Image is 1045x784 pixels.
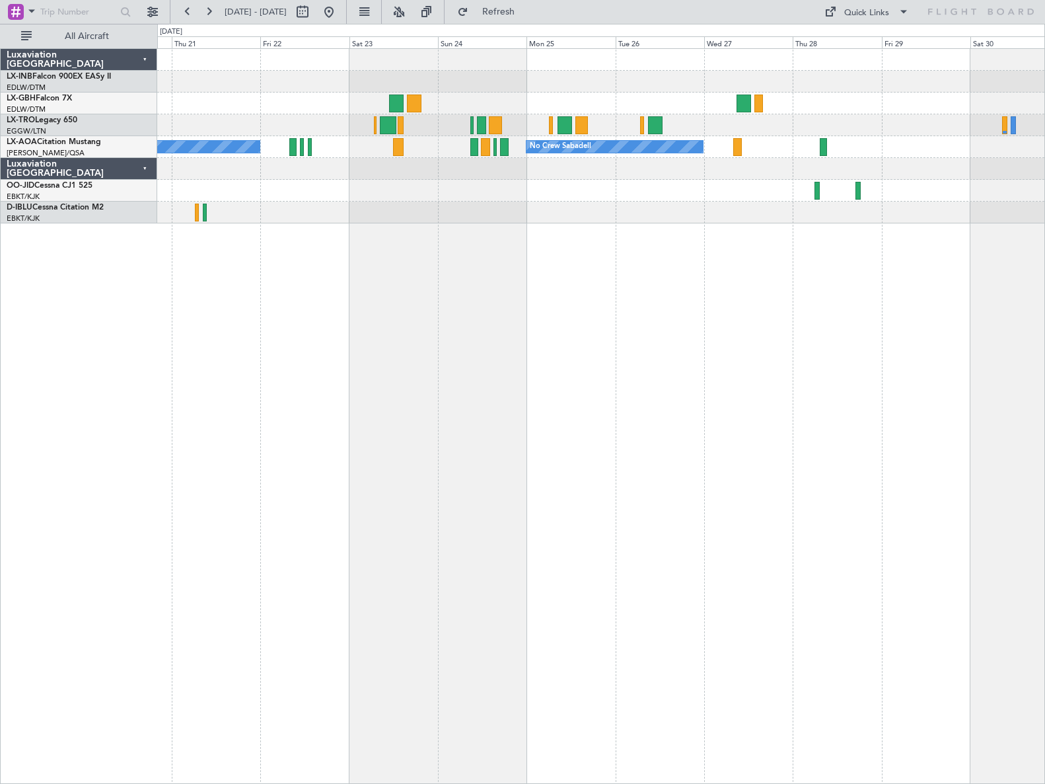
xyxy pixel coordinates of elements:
[7,138,37,146] span: LX-AOA
[7,95,72,102] a: LX-GBHFalcon 7X
[160,26,182,38] div: [DATE]
[7,138,101,146] a: LX-AOACitation Mustang
[882,36,970,48] div: Fri 29
[818,1,916,22] button: Quick Links
[172,36,260,48] div: Thu 21
[7,116,35,124] span: LX-TRO
[7,182,34,190] span: OO-JID
[225,6,287,18] span: [DATE] - [DATE]
[7,214,40,223] a: EBKT/KJK
[616,36,704,48] div: Tue 26
[526,36,615,48] div: Mon 25
[7,126,46,136] a: EGGW/LTN
[260,36,349,48] div: Fri 22
[844,7,889,20] div: Quick Links
[7,116,77,124] a: LX-TROLegacy 650
[530,137,591,157] div: No Crew Sabadell
[7,148,85,158] a: [PERSON_NAME]/QSA
[7,73,32,81] span: LX-INB
[7,192,40,202] a: EBKT/KJK
[7,73,111,81] a: LX-INBFalcon 900EX EASy II
[7,104,46,114] a: EDLW/DTM
[7,182,92,190] a: OO-JIDCessna CJ1 525
[15,26,143,47] button: All Aircraft
[704,36,793,48] div: Wed 27
[40,2,116,22] input: Trip Number
[451,1,530,22] button: Refresh
[7,95,36,102] span: LX-GBH
[349,36,438,48] div: Sat 23
[471,7,526,17] span: Refresh
[7,204,32,212] span: D-IBLU
[7,204,104,212] a: D-IBLUCessna Citation M2
[438,36,526,48] div: Sun 24
[34,32,139,41] span: All Aircraft
[7,83,46,93] a: EDLW/DTM
[793,36,881,48] div: Thu 28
